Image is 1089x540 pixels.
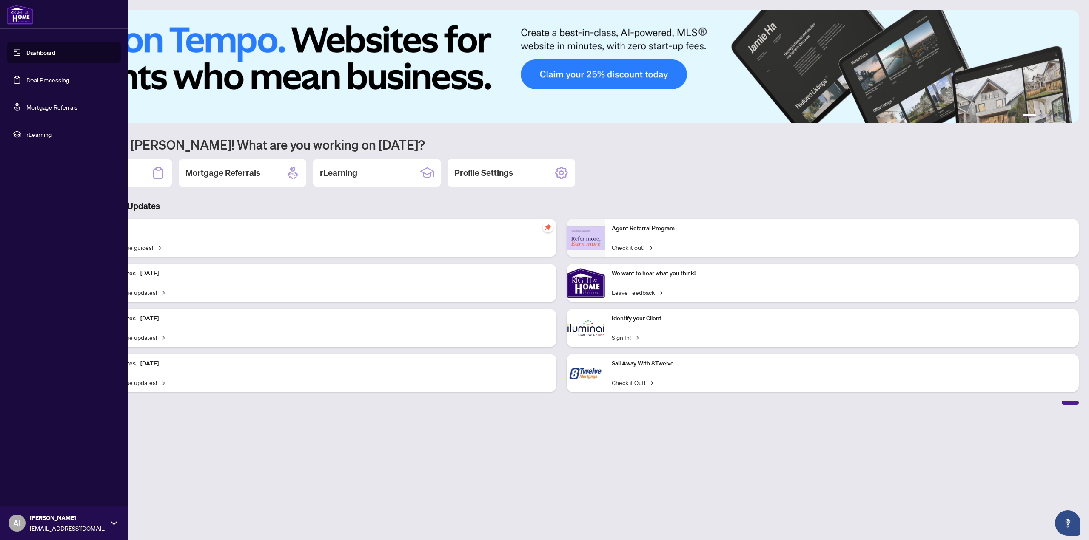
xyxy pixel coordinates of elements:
button: 1 [1023,114,1036,118]
p: Self-Help [89,224,550,233]
span: → [160,288,165,297]
h2: Mortgage Referrals [185,167,260,179]
a: Check it Out!→ [612,378,653,387]
img: Slide 0 [44,10,1079,123]
img: We want to hear what you think! [567,264,605,302]
span: [EMAIL_ADDRESS][DOMAIN_NAME] [30,523,106,533]
h2: Profile Settings [454,167,513,179]
p: Agent Referral Program [612,224,1072,233]
p: Sail Away With 8Twelve [612,359,1072,368]
a: Check it out!→ [612,243,652,252]
h1: Welcome back [PERSON_NAME]! What are you working on [DATE]? [44,136,1079,153]
a: Leave Feedback→ [612,288,662,297]
a: Dashboard [26,49,55,57]
h3: Brokerage & Industry Updates [44,200,1079,212]
h2: rLearning [320,167,357,179]
button: 2 [1040,114,1043,118]
p: Platform Updates - [DATE] [89,269,550,278]
span: rLearning [26,130,115,139]
p: We want to hear what you think! [612,269,1072,278]
span: → [648,243,652,252]
span: → [658,288,662,297]
a: Deal Processing [26,76,69,84]
span: → [160,378,165,387]
p: Platform Updates - [DATE] [89,314,550,323]
a: Sign In!→ [612,333,639,342]
img: Sail Away With 8Twelve [567,354,605,392]
img: logo [7,4,33,25]
img: Agent Referral Program [567,226,605,250]
button: Open asap [1055,510,1080,536]
span: → [634,333,639,342]
span: [PERSON_NAME] [30,513,106,523]
img: Identify your Client [567,309,605,347]
span: → [160,333,165,342]
span: AI [13,517,21,529]
p: Identify your Client [612,314,1072,323]
span: pushpin [543,222,553,232]
button: 5 [1060,114,1063,118]
button: 4 [1053,114,1057,118]
button: 3 [1046,114,1050,118]
button: 6 [1067,114,1070,118]
span: → [649,378,653,387]
a: Mortgage Referrals [26,103,77,111]
p: Platform Updates - [DATE] [89,359,550,368]
span: → [157,243,161,252]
